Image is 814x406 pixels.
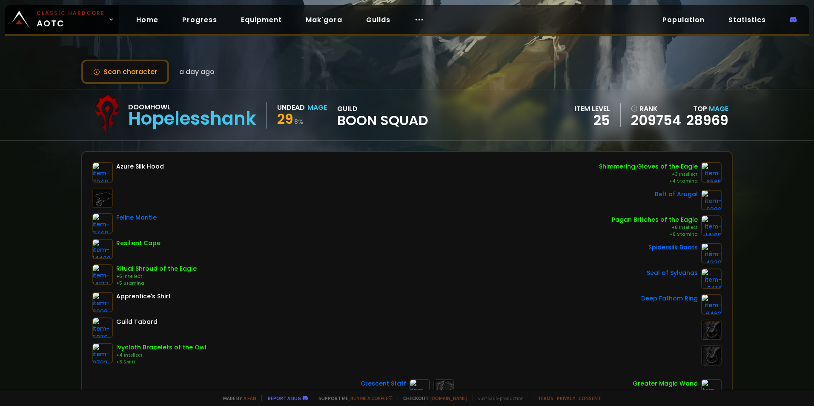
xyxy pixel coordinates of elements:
[648,243,698,252] div: Spidersilk Boots
[218,395,256,401] span: Made by
[116,213,157,222] div: Feline Mantle
[631,103,681,114] div: rank
[701,269,722,289] img: item-6414
[37,9,105,30] span: AOTC
[709,104,728,114] span: Mage
[599,178,698,185] div: +4 Stamina
[244,395,256,401] a: a fan
[398,395,467,401] span: Checkout
[538,395,553,401] a: Terms
[129,11,165,29] a: Home
[631,114,681,127] a: 209754
[128,102,256,112] div: Doomhowl
[92,162,113,183] img: item-7048
[116,352,206,359] div: +4 Intellect
[599,162,698,171] div: Shimmering Gloves of the Eagle
[116,264,197,273] div: Ritual Shroud of the Eagle
[599,171,698,178] div: +3 Intellect
[307,102,327,113] div: Mage
[575,114,610,127] div: 25
[359,11,397,29] a: Guilds
[701,243,722,263] img: item-4320
[430,395,467,401] a: [DOMAIN_NAME]
[656,11,711,29] a: Population
[655,190,698,199] div: Belt of Arugal
[579,395,601,401] a: Consent
[612,215,698,224] div: Pagan Britches of the Eagle
[116,317,158,326] div: Guild Tabard
[701,190,722,210] img: item-6392
[128,112,256,125] div: Hopelesshank
[612,231,698,238] div: +6 Stamina
[299,11,349,29] a: Mak'gora
[313,395,393,401] span: Support me,
[92,213,113,234] img: item-3748
[179,66,215,77] span: a day ago
[641,294,698,303] div: Deep Fathom Ring
[722,11,773,29] a: Statistics
[350,395,393,401] a: Buy me a coffee
[268,395,301,401] a: Report a bug
[701,162,722,183] img: item-6565
[337,103,428,127] div: guild
[116,239,161,248] div: Resilient Cape
[337,114,428,127] span: Boon Squad
[116,280,197,287] div: +5 Stamina
[92,239,113,259] img: item-14400
[92,292,113,312] img: item-6096
[612,224,698,231] div: +6 Intellect
[116,343,206,352] div: Ivycloth Bracelets of the Owl
[686,103,728,114] div: Top
[557,395,575,401] a: Privacy
[92,343,113,363] img: item-9793
[81,60,169,84] button: Scan character
[701,294,722,315] img: item-6463
[116,292,171,301] div: Apprentice's Shirt
[277,102,305,113] div: Undead
[234,11,289,29] a: Equipment
[361,379,406,388] div: Crescent Staff
[277,109,293,129] span: 29
[37,9,105,17] small: Classic Hardcore
[116,359,206,366] div: +3 Spirit
[575,103,610,114] div: item level
[92,264,113,285] img: item-14127
[116,273,197,280] div: +5 Intellect
[686,111,728,130] a: 28969
[633,379,698,388] div: Greater Magic Wand
[701,215,722,236] img: item-14165
[116,162,164,171] div: Azure Silk Hood
[92,317,113,338] img: item-5976
[5,5,119,34] a: Classic HardcoreAOTC
[294,117,304,126] small: 8 %
[175,11,224,29] a: Progress
[647,269,698,277] div: Seal of Sylvanas
[473,395,524,401] span: v. d752d5 - production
